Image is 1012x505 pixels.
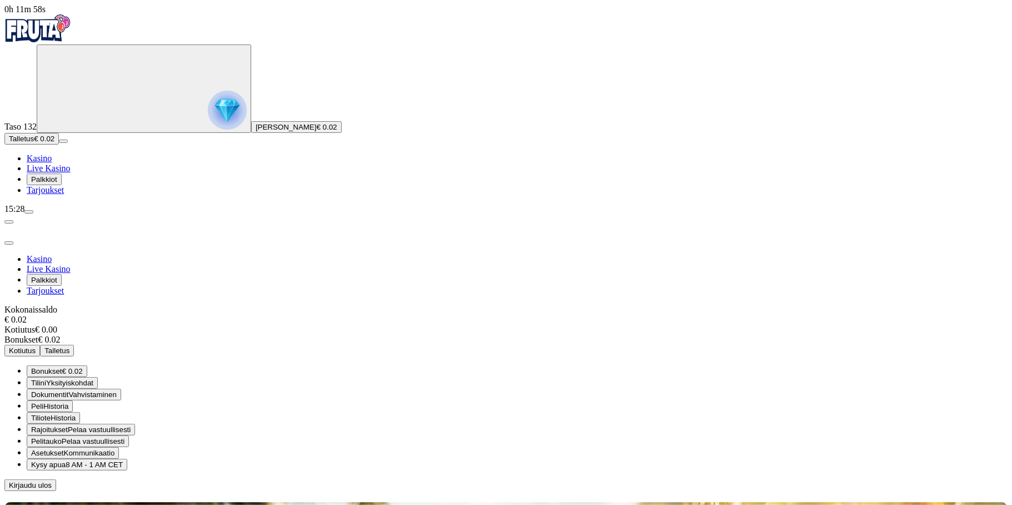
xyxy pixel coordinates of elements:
span: Asetukset [31,449,64,457]
button: info iconAsetuksetKommunikaatio [27,447,119,459]
button: credit-card iconTilioteHistoria [27,412,80,424]
span: € 0.02 [317,123,337,131]
button: [PERSON_NAME]€ 0.02 [251,121,342,133]
span: Palkkiot [31,276,57,284]
span: Palkkiot [31,175,57,184]
span: 8 AM - 1 AM CET [66,461,123,469]
span: € 0.02 [34,135,54,143]
button: chevron-left icon [4,220,13,224]
span: Bonukset [31,367,62,375]
button: menu [24,210,33,214]
span: Dokumentit [31,390,68,399]
button: Talletus [40,345,74,357]
span: Kotiutus [9,346,36,355]
span: Tiliote [31,414,51,422]
span: Historia [51,414,76,422]
button: menu [59,140,68,143]
button: Kirjaudu ulos [4,479,56,491]
span: Talletus [44,346,69,355]
span: user session time [4,4,46,14]
a: Kasino [27,154,52,163]
a: Tarjoukset [27,185,64,195]
div: € 0.00 [4,325,1008,335]
img: Fruta [4,14,71,42]
a: Fruta [4,34,71,44]
button: smiley iconBonukset€ 0.02 [27,365,87,377]
button: Talletusplus icon€ 0.02 [4,133,59,145]
button: user iconTiliniYksityiskohdat [27,377,98,389]
a: Live Kasino [27,164,71,173]
a: Kasino [27,254,52,264]
button: Palkkiot [27,274,62,286]
span: Taso 132 [4,122,37,131]
span: Pelitauko [31,437,62,445]
span: Peli [31,402,43,410]
button: clock iconPelitaukoPelaa vastuullisesti [27,435,129,447]
span: Bonukset [4,335,38,344]
div: € 0.02 [4,335,1008,345]
button: doc iconDokumentitVahvistaminen [27,389,121,400]
div: Kokonaissaldo [4,305,1008,325]
span: Vahvistaminen [68,390,116,399]
nav: Main menu [4,254,1008,296]
button: reward progress [37,44,251,133]
span: [PERSON_NAME] [256,123,317,131]
span: Pelaa vastuullisesti [68,425,131,434]
span: Kysy apua [31,461,66,469]
span: € 0.02 [62,367,83,375]
span: Rajoitukset [31,425,68,434]
span: 15:28 [4,204,24,214]
button: close [4,241,13,245]
span: Talletus [9,135,34,143]
div: € 0.02 [4,315,1008,325]
button: Kotiutus [4,345,40,357]
button: Palkkiot [27,174,62,185]
button: 777 iconPeliHistoria [27,400,73,412]
span: Tilini [31,379,46,387]
button: limits iconRajoituksetPelaa vastuullisesti [27,424,135,435]
a: Tarjoukset [27,286,64,295]
nav: Main menu [4,154,1008,195]
span: Historia [43,402,68,410]
span: Pelaa vastuullisesti [62,437,124,445]
button: chat iconKysy apua8 AM - 1 AM CET [27,459,127,471]
span: Kommunikaatio [64,449,115,457]
span: Kotiutus [4,325,35,334]
span: Kirjaudu ulos [9,481,52,489]
img: reward progress [208,91,247,130]
span: Yksityiskohdat [46,379,93,387]
nav: Primary [4,14,1008,195]
a: Live Kasino [27,264,71,274]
